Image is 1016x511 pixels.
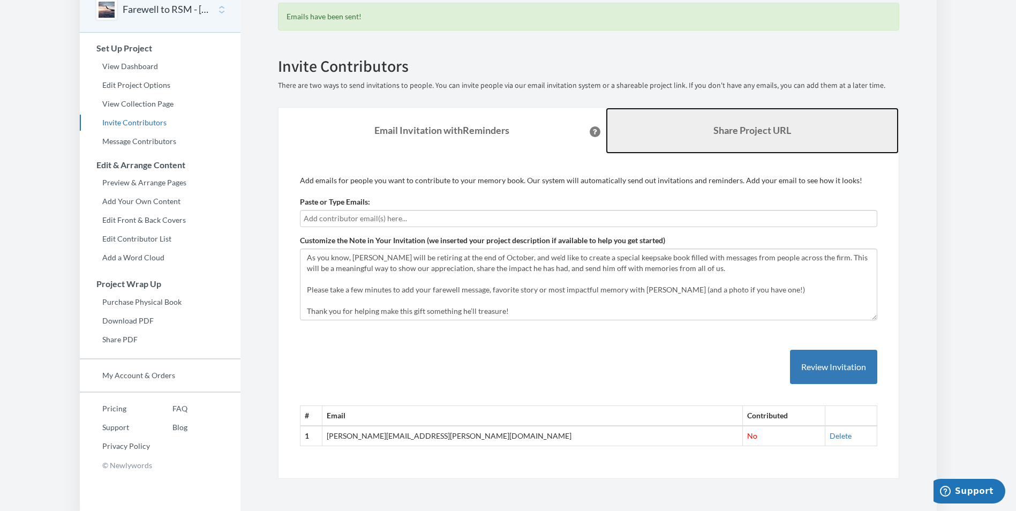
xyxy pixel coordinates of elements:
[830,431,852,440] a: Delete
[278,80,899,91] p: There are two ways to send invitations to people. You can invite people via our email invitation ...
[80,231,240,247] a: Edit Contributor List
[790,350,877,385] button: Review Invitation
[300,249,877,320] textarea: As you know, [PERSON_NAME] will be retiring at the end of October, and we’d like to create a spec...
[300,197,370,207] label: Paste or Type Emails:
[80,193,240,209] a: Add Your Own Content
[80,133,240,149] a: Message Contributors
[80,43,240,53] h3: Set Up Project
[374,124,509,136] strong: Email Invitation with Reminders
[80,279,240,289] h3: Project Wrap Up
[150,419,187,435] a: Blog
[322,426,742,446] td: [PERSON_NAME][EMAIL_ADDRESS][PERSON_NAME][DOMAIN_NAME]
[150,401,187,417] a: FAQ
[747,431,757,440] span: No
[80,419,150,435] a: Support
[300,426,322,446] th: 1
[713,124,791,136] b: Share Project URL
[80,175,240,191] a: Preview & Arrange Pages
[300,235,665,246] label: Customize the Note in Your Invitation (we inserted your project description if available to help ...
[80,332,240,348] a: Share PDF
[278,57,899,75] h2: Invite Contributors
[934,479,1005,506] iframe: Opens a widget where you can chat to one of our agents
[80,313,240,329] a: Download PDF
[80,115,240,131] a: Invite Contributors
[80,58,240,74] a: View Dashboard
[80,294,240,310] a: Purchase Physical Book
[80,250,240,266] a: Add a Word Cloud
[300,175,877,186] p: Add emails for people you want to contribute to your memory book. Our system will automatically s...
[300,406,322,426] th: #
[304,213,874,224] input: Add contributor email(s) here...
[80,77,240,93] a: Edit Project Options
[80,212,240,228] a: Edit Front & Back Covers
[743,406,825,426] th: Contributed
[80,438,150,454] a: Privacy Policy
[80,457,240,474] p: © Newlywords
[123,3,209,17] button: Farewell to RSM - [PERSON_NAME]'s Story
[80,96,240,112] a: View Collection Page
[80,401,150,417] a: Pricing
[278,3,899,31] div: Emails have been sent!
[80,160,240,170] h3: Edit & Arrange Content
[322,406,742,426] th: Email
[80,367,240,384] a: My Account & Orders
